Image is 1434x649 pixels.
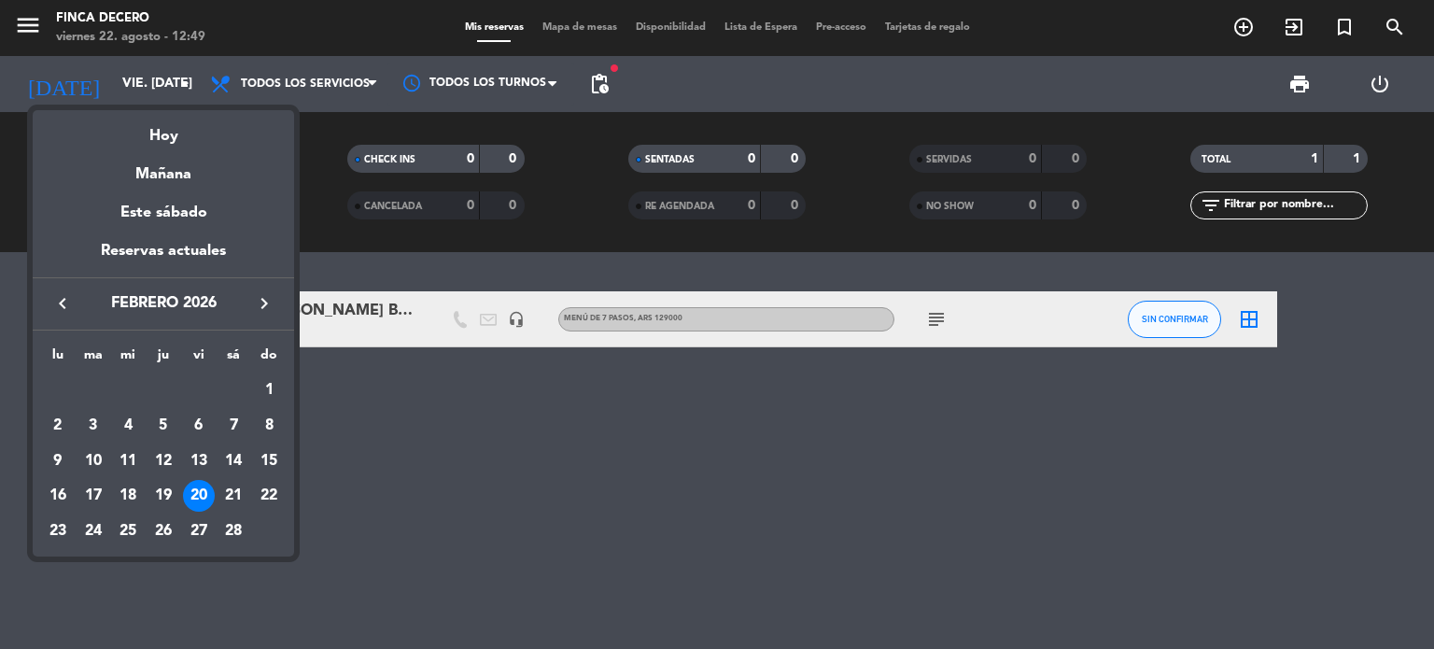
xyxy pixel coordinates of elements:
td: 24 de febrero de 2026 [76,514,111,549]
td: 16 de febrero de 2026 [40,478,76,514]
td: 3 de febrero de 2026 [76,408,111,444]
span: febrero 2026 [79,291,247,316]
td: 23 de febrero de 2026 [40,514,76,549]
div: 7 [218,410,249,442]
td: 2 de febrero de 2026 [40,408,76,444]
div: 28 [218,515,249,547]
th: sábado [217,345,252,374]
td: 28 de febrero de 2026 [217,514,252,549]
div: 24 [77,515,109,547]
div: 27 [183,515,215,547]
div: Este sábado [33,187,294,239]
td: 14 de febrero de 2026 [217,444,252,479]
td: 10 de febrero de 2026 [76,444,111,479]
td: 13 de febrero de 2026 [181,444,217,479]
td: 15 de febrero de 2026 [251,444,287,479]
div: 21 [218,480,249,512]
div: 14 [218,445,249,477]
th: jueves [146,345,181,374]
td: 12 de febrero de 2026 [146,444,181,479]
td: FEB. [40,373,251,408]
th: lunes [40,345,76,374]
th: viernes [181,345,217,374]
div: 5 [148,410,179,442]
div: 19 [148,480,179,512]
td: 6 de febrero de 2026 [181,408,217,444]
button: keyboard_arrow_left [46,291,79,316]
div: Mañana [33,148,294,187]
div: 16 [42,480,74,512]
div: Hoy [33,110,294,148]
i: keyboard_arrow_right [253,292,275,315]
div: 17 [77,480,109,512]
td: 21 de febrero de 2026 [217,478,252,514]
div: 12 [148,445,179,477]
td: 18 de febrero de 2026 [110,478,146,514]
div: 25 [112,515,144,547]
div: 22 [253,480,285,512]
td: 4 de febrero de 2026 [110,408,146,444]
div: 3 [77,410,109,442]
div: 26 [148,515,179,547]
div: 23 [42,515,74,547]
div: 20 [183,480,215,512]
div: Reservas actuales [33,239,294,277]
td: 20 de febrero de 2026 [181,478,217,514]
td: 9 de febrero de 2026 [40,444,76,479]
td: 1 de febrero de 2026 [251,373,287,408]
div: 1 [253,374,285,406]
td: 26 de febrero de 2026 [146,514,181,549]
div: 15 [253,445,285,477]
td: 19 de febrero de 2026 [146,478,181,514]
button: keyboard_arrow_right [247,291,281,316]
td: 5 de febrero de 2026 [146,408,181,444]
th: martes [76,345,111,374]
div: 9 [42,445,74,477]
i: keyboard_arrow_left [51,292,74,315]
td: 22 de febrero de 2026 [251,478,287,514]
td: 11 de febrero de 2026 [110,444,146,479]
td: 17 de febrero de 2026 [76,478,111,514]
td: 25 de febrero de 2026 [110,514,146,549]
div: 11 [112,445,144,477]
div: 4 [112,410,144,442]
th: miércoles [110,345,146,374]
div: 2 [42,410,74,442]
th: domingo [251,345,287,374]
div: 6 [183,410,215,442]
div: 13 [183,445,215,477]
td: 27 de febrero de 2026 [181,514,217,549]
div: 10 [77,445,109,477]
td: 7 de febrero de 2026 [217,408,252,444]
div: 18 [112,480,144,512]
td: 8 de febrero de 2026 [251,408,287,444]
div: 8 [253,410,285,442]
